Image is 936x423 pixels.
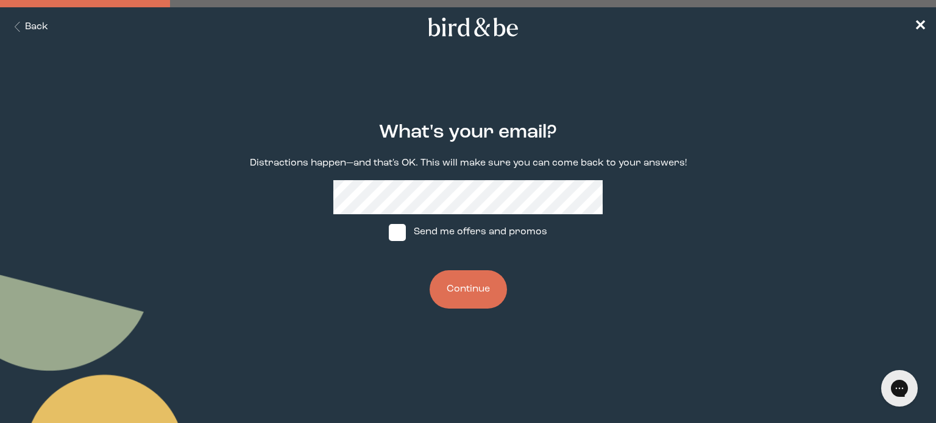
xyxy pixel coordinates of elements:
label: Send me offers and promos [377,214,559,251]
iframe: Gorgias live chat messenger [875,366,924,411]
h2: What's your email? [379,119,557,147]
button: Continue [430,270,507,309]
button: Back Button [10,20,48,34]
p: Distractions happen—and that's OK. This will make sure you can come back to your answers! [250,156,687,170]
span: ✕ [914,19,926,34]
a: ✕ [914,16,926,38]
